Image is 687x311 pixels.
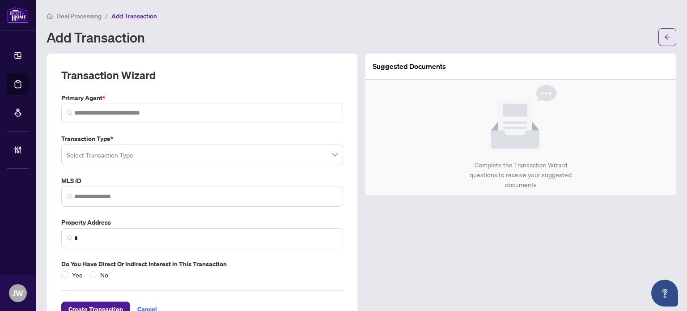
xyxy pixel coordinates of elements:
span: Deal Processing [56,12,102,20]
span: home [47,13,53,19]
h1: Add Transaction [47,30,145,44]
li: / [105,11,108,21]
label: Primary Agent [61,93,343,103]
article: Suggested Documents [373,61,446,72]
label: MLS ID [61,176,343,186]
span: arrow-left [664,34,670,40]
img: Null State Icon [485,85,556,153]
h2: Transaction Wizard [61,68,156,82]
img: search_icon [67,235,72,241]
img: logo [7,7,29,23]
span: No [97,270,112,280]
div: Complete the Transaction Wizard questions to receive your suggested documents [460,160,581,190]
span: JW [13,287,23,299]
span: Add Transaction [111,12,157,20]
span: Yes [68,270,86,280]
label: Property Address [61,217,343,227]
button: Open asap [651,280,678,307]
label: Do you have direct or indirect interest in this transaction [61,259,343,269]
img: search_icon [67,194,72,199]
label: Transaction Type [61,134,343,144]
img: search_icon [67,110,72,115]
